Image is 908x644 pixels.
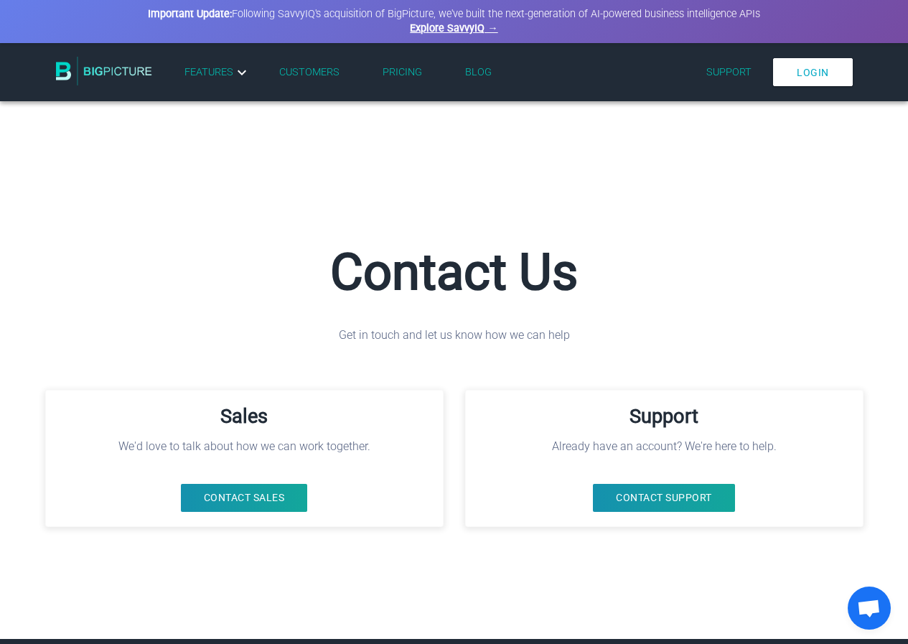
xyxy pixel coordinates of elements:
[593,484,735,512] a: Contact Support
[45,327,863,344] p: Get in touch and let us know how we can help
[45,243,863,302] h1: Contact Us
[56,57,152,85] img: BigPicture.io
[480,405,848,428] h3: Support
[181,484,308,512] button: Contact Sales
[60,405,429,428] h3: Sales
[552,438,777,455] p: Already have an account? We're here to help.
[118,438,370,455] p: We'd love to talk about how we can work together.
[773,58,853,86] a: Login
[848,587,891,630] div: Open chat
[184,64,251,81] a: Features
